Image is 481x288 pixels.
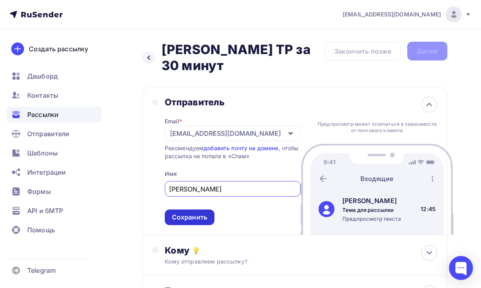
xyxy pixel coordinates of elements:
[315,121,439,134] div: Предпросмотр может отличаться в зависимости от почтового клиента
[27,206,63,215] span: API и SMTP
[165,97,301,108] div: Отправитель
[6,68,102,84] a: Дашборд
[6,87,102,103] a: Контакты
[27,148,58,158] span: Шаблоны
[27,71,58,81] span: Дашборд
[204,145,278,151] a: добавить почту на домене
[342,206,401,213] div: Тема для рассылки
[6,126,102,142] a: Отправители
[27,129,70,139] span: Отправители
[27,187,51,196] span: Формы
[170,129,281,138] div: [EMAIL_ADDRESS][DOMAIN_NAME]
[165,258,410,266] div: Кому отправляем рассылку?
[172,213,207,222] div: Сохранить
[27,91,58,100] span: Контакты
[165,170,177,178] div: Имя
[6,145,102,161] a: Шаблоны
[27,225,55,235] span: Помощь
[342,196,401,205] div: [PERSON_NAME]
[342,215,401,222] div: Предпросмотр текста
[343,10,441,18] span: [EMAIL_ADDRESS][DOMAIN_NAME]
[27,167,66,177] span: Интеграции
[29,44,88,54] div: Создать рассылку
[165,125,301,141] button: [EMAIL_ADDRESS][DOMAIN_NAME]
[420,205,436,213] div: 12:45
[165,245,437,256] div: Кому
[165,117,182,125] div: Email
[27,110,59,119] span: Рассылки
[162,42,325,74] h2: [PERSON_NAME] ТР за 30 минут
[27,266,56,275] span: Telegram
[6,107,102,123] a: Рассылки
[343,6,471,22] a: [EMAIL_ADDRESS][DOMAIN_NAME]
[165,144,301,160] div: Рекомендуем , чтобы рассылка не попала в «Спам»
[6,183,102,199] a: Формы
